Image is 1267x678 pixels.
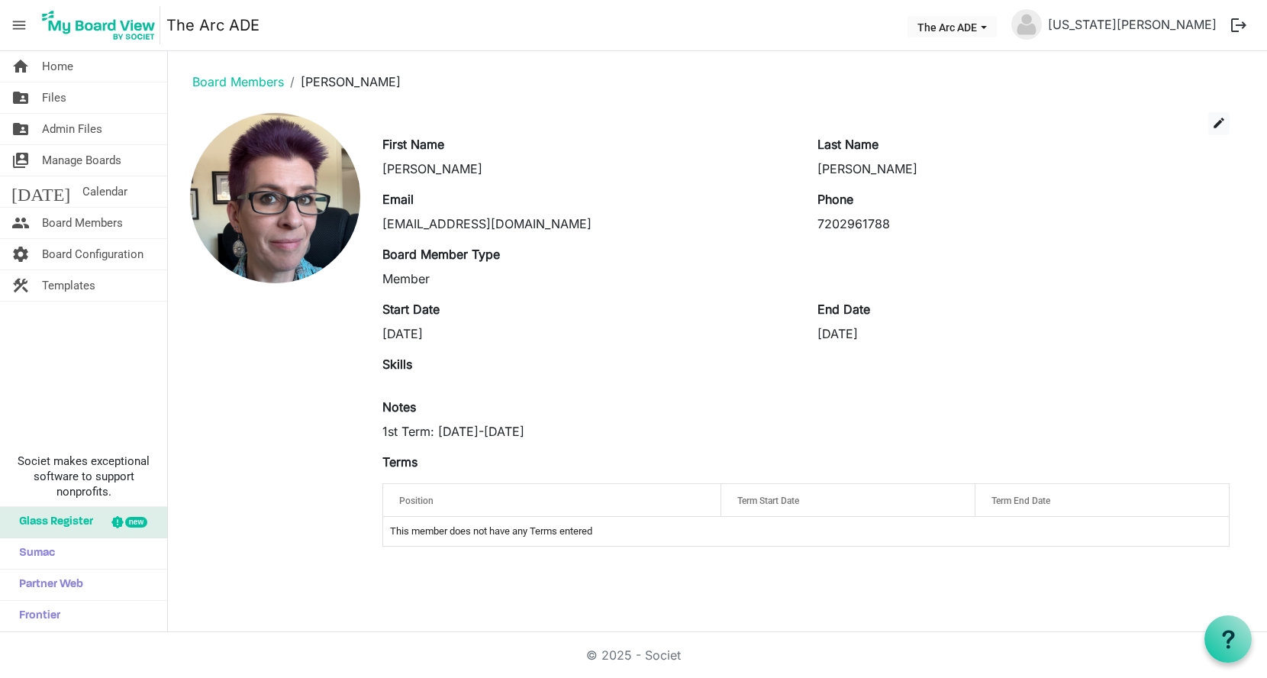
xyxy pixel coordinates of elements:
[42,114,102,144] span: Admin Files
[82,176,127,207] span: Calendar
[382,135,444,153] label: First Name
[42,208,123,238] span: Board Members
[42,270,95,301] span: Templates
[382,160,795,178] div: [PERSON_NAME]
[11,176,70,207] span: [DATE]
[382,422,1230,441] div: 1st Term: [DATE]-[DATE]
[991,496,1050,506] span: Term End Date
[1223,9,1255,41] button: logout
[11,570,83,600] span: Partner Web
[586,647,681,663] a: © 2025 - Societ
[11,538,55,569] span: Sumac
[190,113,360,283] img: JcXlW47NMrIgqpV6JfGZSN3y34aDwrjV-JKMJxHuQtwxOV_f8MB-FEabTkWkYGg0GgU0_Jiekey2y27VvAkWaA_full.png
[399,496,434,506] span: Position
[382,355,412,373] label: Skills
[11,208,30,238] span: people
[817,190,853,208] label: Phone
[11,145,30,176] span: switch_account
[1208,112,1230,135] button: edit
[1011,9,1042,40] img: no-profile-picture.svg
[7,454,160,499] span: Societ makes exceptional software to support nonprofits.
[1042,9,1223,40] a: [US_STATE][PERSON_NAME]
[192,74,284,89] a: Board Members
[908,16,997,37] button: The Arc ADE dropdownbutton
[817,300,870,318] label: End Date
[382,300,440,318] label: Start Date
[11,82,30,113] span: folder_shared
[42,145,121,176] span: Manage Boards
[817,324,1230,343] div: [DATE]
[11,51,30,82] span: home
[42,51,73,82] span: Home
[382,215,795,233] div: [EMAIL_ADDRESS][DOMAIN_NAME]
[42,82,66,113] span: Files
[37,6,160,44] img: My Board View Logo
[817,160,1230,178] div: [PERSON_NAME]
[1212,116,1226,130] span: edit
[11,270,30,301] span: construction
[382,245,500,263] label: Board Member Type
[382,190,414,208] label: Email
[42,239,143,270] span: Board Configuration
[284,73,401,91] li: [PERSON_NAME]
[817,215,1230,233] div: 7202961788
[737,496,799,506] span: Term Start Date
[37,6,166,44] a: My Board View Logo
[5,11,34,40] span: menu
[11,507,93,538] span: Glass Register
[11,601,60,631] span: Frontier
[382,270,795,288] div: Member
[11,239,30,270] span: settings
[817,135,879,153] label: Last Name
[382,324,795,343] div: [DATE]
[11,114,30,144] span: folder_shared
[382,398,416,416] label: Notes
[383,517,1229,546] td: This member does not have any Terms entered
[125,517,147,528] div: new
[166,10,260,40] a: The Arc ADE
[382,453,417,471] label: Terms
